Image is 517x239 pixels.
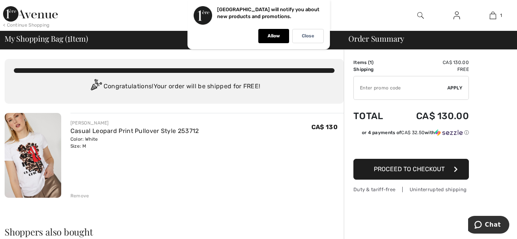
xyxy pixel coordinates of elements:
[353,59,395,66] td: Items ( )
[354,76,447,99] input: Promo code
[70,119,199,126] div: [PERSON_NAME]
[268,33,280,39] p: Allow
[353,129,469,139] div: or 4 payments ofCA$ 32.50withSezzle Click to learn more about Sezzle
[353,159,469,180] button: Proceed to Checkout
[5,35,88,42] span: My Shopping Bag ( Item)
[70,192,89,199] div: Remove
[395,103,469,129] td: CA$ 130.00
[475,11,510,20] a: 1
[217,7,320,19] p: [GEOGRAPHIC_DATA] will notify you about new products and promotions.
[353,139,469,156] iframe: PayPal-paypal
[302,33,314,39] p: Close
[339,35,512,42] div: Order Summary
[353,66,395,73] td: Shipping
[70,127,199,135] a: Casual Leopard Print Pullover Style 253712
[67,33,70,43] span: 1
[500,12,502,19] span: 1
[311,123,338,131] span: CA$ 130
[3,6,58,22] img: 1ère Avenue
[468,216,509,235] iframe: Opens a widget where you can chat to one of our agents
[395,59,469,66] td: CA$ 130.00
[453,11,460,20] img: My Info
[3,22,50,29] div: < Continue Shopping
[5,227,344,236] h2: Shoppers also bought
[447,84,463,91] span: Apply
[14,79,335,94] div: Congratulations! Your order will be shipped for FREE!
[490,11,496,20] img: My Bag
[435,129,463,136] img: Sezzle
[5,113,61,198] img: Casual Leopard Print Pullover Style 253712
[401,130,425,135] span: CA$ 32.50
[395,66,469,73] td: Free
[370,60,372,65] span: 1
[362,129,469,136] div: or 4 payments of with
[447,11,466,20] a: Sign In
[70,136,199,150] div: Color: White Size: M
[374,165,445,173] span: Proceed to Checkout
[417,11,424,20] img: search the website
[353,103,395,129] td: Total
[88,79,104,94] img: Congratulation2.svg
[353,186,469,193] div: Duty & tariff-free | Uninterrupted shipping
